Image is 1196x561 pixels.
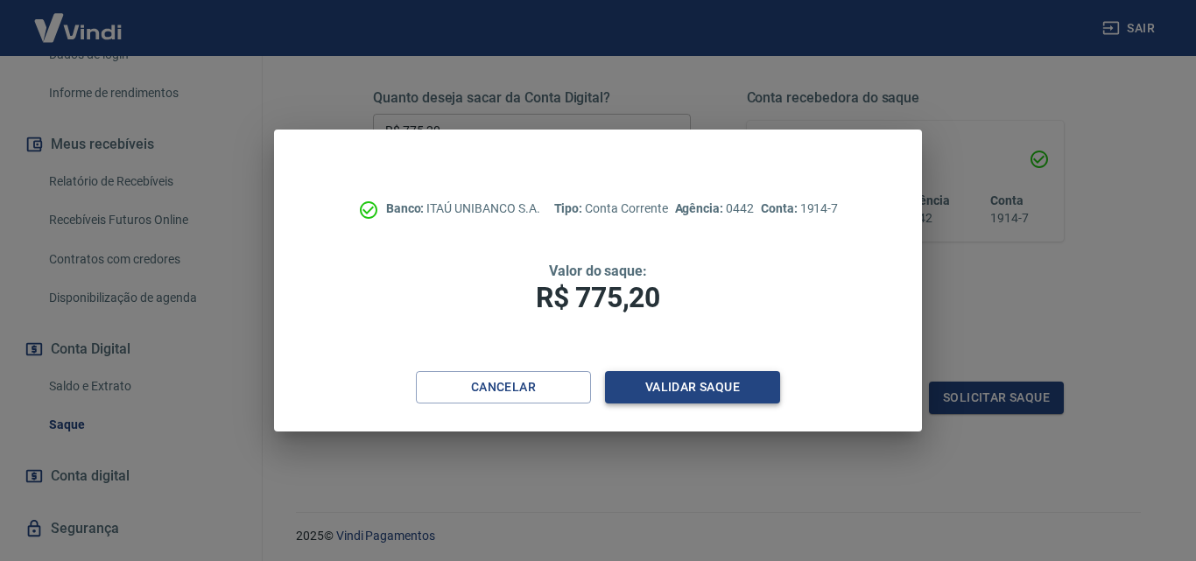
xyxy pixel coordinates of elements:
span: Tipo: [554,201,586,215]
span: Conta: [761,201,800,215]
span: R$ 775,20 [536,281,660,314]
p: 1914-7 [761,200,838,218]
span: Banco: [386,201,427,215]
span: Agência: [675,201,727,215]
p: 0442 [675,200,754,218]
p: ITAÚ UNIBANCO S.A. [386,200,540,218]
button: Validar saque [605,371,780,403]
p: Conta Corrente [554,200,668,218]
button: Cancelar [416,371,591,403]
span: Valor do saque: [549,263,647,279]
